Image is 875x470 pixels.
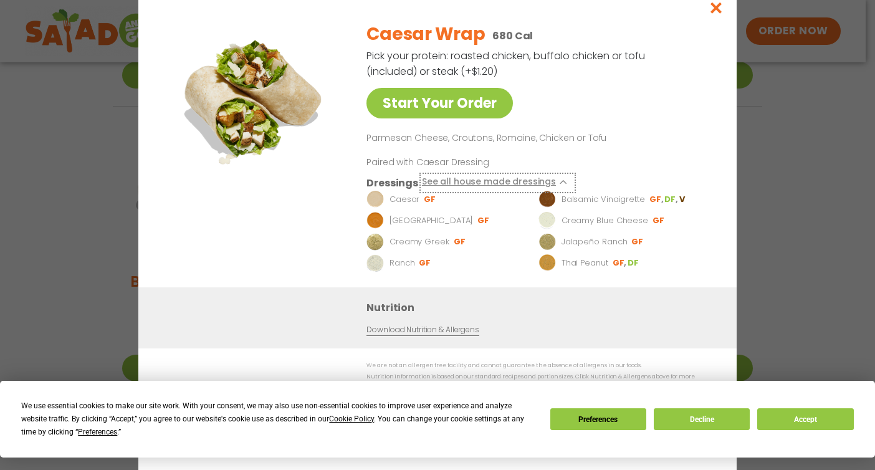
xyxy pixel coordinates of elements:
[366,372,712,391] p: Nutrition information is based on our standard recipes and portion sizes. Click Nutrition & Aller...
[550,408,646,430] button: Preferences
[419,257,432,269] li: GF
[562,193,645,206] p: Balsamic Vinaigrette
[653,215,666,226] li: GF
[366,233,384,251] img: Dressing preview image for Creamy Greek
[366,212,384,229] img: Dressing preview image for BBQ Ranch
[21,400,535,439] div: We use essential cookies to make our site work. With your consent, we may also use non-essential ...
[654,408,750,430] button: Decline
[366,191,384,208] img: Dressing preview image for Caesar
[422,175,573,191] button: See all house made dressings
[78,428,117,436] span: Preferences
[366,88,513,118] a: Start Your Order
[538,212,556,229] img: Dressing preview image for Creamy Blue Cheese
[390,236,449,248] p: Creamy Greek
[366,131,707,146] p: Parmesan Cheese, Croutons, Romaine, Chicken or Tofu
[562,257,608,269] p: Thai Peanut
[329,415,374,423] span: Cookie Policy
[366,300,718,315] h3: Nutrition
[454,236,467,247] li: GF
[631,236,644,247] li: GF
[562,214,648,227] p: Creamy Blue Cheese
[366,21,485,47] h2: Caesar Wrap
[390,257,415,269] p: Ranch
[477,215,490,226] li: GF
[613,257,628,269] li: GF
[366,156,597,169] p: Paired with Caesar Dressing
[628,257,640,269] li: DF
[562,236,628,248] p: Jalapeño Ranch
[390,193,419,206] p: Caesar
[366,324,479,336] a: Download Nutrition & Allergens
[366,48,647,79] p: Pick your protein: roasted chicken, buffalo chicken or tofu (included) or steak (+$1.20)
[538,233,556,251] img: Dressing preview image for Jalapeño Ranch
[390,214,473,227] p: [GEOGRAPHIC_DATA]
[424,194,437,205] li: GF
[538,191,556,208] img: Dressing preview image for Balsamic Vinaigrette
[664,194,679,205] li: DF
[492,28,533,44] p: 680 Cal
[757,408,853,430] button: Accept
[649,194,664,205] li: GF
[538,254,556,272] img: Dressing preview image for Thai Peanut
[366,175,418,191] h3: Dressings
[366,361,712,370] p: We are not an allergen free facility and cannot guarantee the absence of allergens in our foods.
[366,254,384,272] img: Dressing preview image for Ranch
[166,12,341,186] img: Featured product photo for Caesar Wrap
[679,194,686,205] li: V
